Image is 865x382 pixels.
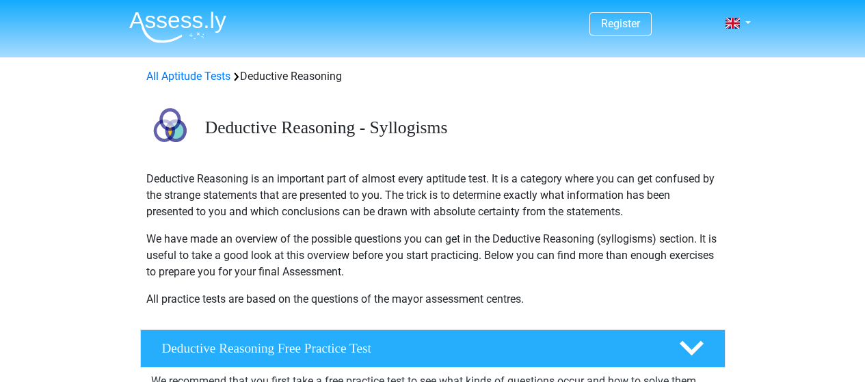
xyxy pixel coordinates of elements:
h3: Deductive Reasoning - Syllogisms [205,118,715,139]
p: All practice tests are based on the questions of the mayor assessment centres. [146,291,719,308]
a: All Aptitude Tests [146,70,230,83]
p: Deductive Reasoning is an important part of almost every aptitude test. It is a category where yo... [146,171,719,220]
img: Assessly [129,11,226,43]
h4: Deductive Reasoning Free Practice Test [162,340,657,356]
img: deductive reasoning [141,101,199,159]
p: We have made an overview of the possible questions you can get in the Deductive Reasoning (syllog... [146,231,719,280]
a: Deductive Reasoning Free Practice Test [135,329,731,368]
div: Deductive Reasoning [141,68,725,85]
a: Register [601,17,640,30]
